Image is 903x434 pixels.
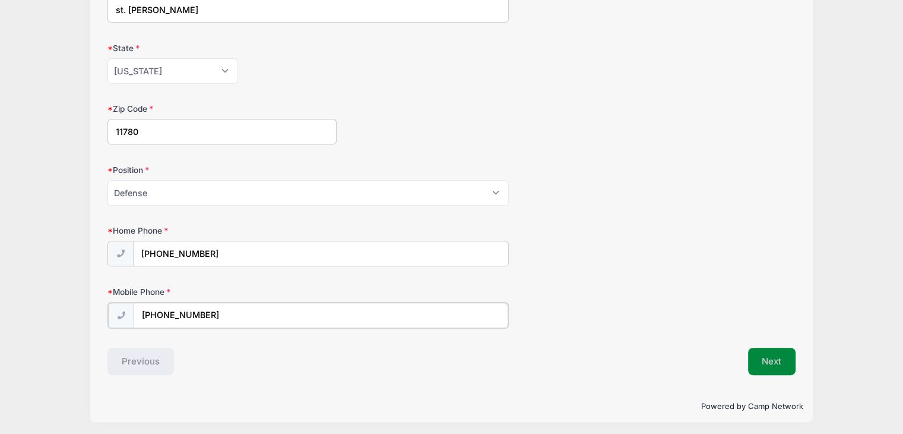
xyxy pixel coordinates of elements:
[134,303,508,328] input: (xxx) xxx-xxxx
[107,42,337,54] label: State
[107,119,337,144] input: xxxxx
[100,401,803,413] p: Powered by Camp Network
[107,164,337,176] label: Position
[748,348,796,375] button: Next
[133,241,509,266] input: (xxx) xxx-xxxx
[107,286,337,298] label: Mobile Phone
[107,225,337,237] label: Home Phone
[107,103,337,115] label: Zip Code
